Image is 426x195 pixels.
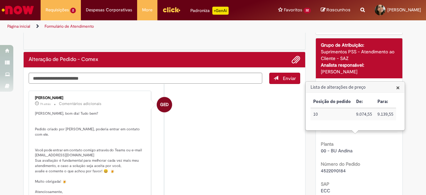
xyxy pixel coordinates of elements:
span: Enviar [283,75,296,81]
span: 7h atrás [40,102,51,106]
td: De:: 9.074,55 [353,108,375,120]
textarea: Digite sua mensagem aqui... [29,73,262,84]
div: Suprimentos PSS - Atendimento ao Cliente - SAZ [321,48,398,62]
th: De: [353,96,375,108]
b: Número do Pedido [321,161,360,167]
td: Para:: 9.139,55 [375,108,396,120]
button: Close [396,84,400,91]
span: [PERSON_NAME] [387,7,421,13]
span: Favoritos [284,7,302,13]
h3: Lista de alterações de preço [306,82,404,93]
span: ECC [321,188,330,194]
span: 2 [70,8,76,13]
span: Rascunhos [326,7,350,13]
small: Comentários adicionais [59,101,102,107]
a: Página inicial [7,24,30,29]
time: 29/09/2025 09:09:39 [40,102,51,106]
span: Despesas Corporativas [86,7,132,13]
div: Lista de alterações de preço [305,81,405,131]
ul: Trilhas de página [5,20,279,33]
span: × [396,83,400,92]
b: Planta [321,141,333,147]
button: Adicionar anexos [292,55,300,64]
div: [PERSON_NAME] [35,96,146,100]
button: Enviar [269,73,300,84]
span: 4522090184 [321,168,346,174]
h2: Alteração de Pedido - Comex Histórico de tíquete [29,57,98,63]
div: [PERSON_NAME] [321,68,398,75]
span: Requisições [46,7,69,13]
th: Para: [375,96,396,108]
div: Gabriele Estefane Da Silva [157,97,172,112]
td: Posição do pedido: 10 [311,108,353,120]
b: SAP [321,181,329,187]
span: 00 - BU Andina [321,148,352,154]
span: More [142,7,152,13]
div: Padroniza [190,7,229,15]
div: Grupo de Atribuição: [321,42,398,48]
p: +GenAi [212,7,229,15]
img: click_logo_yellow_360x200.png [162,5,180,15]
img: ServiceNow [1,3,35,17]
th: Posição do pedido [311,96,353,108]
a: Rascunhos [321,7,350,13]
span: GED [160,97,169,113]
a: Formulário de Atendimento [45,24,94,29]
span: 32 [304,8,311,13]
div: Analista responsável: [321,62,398,68]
